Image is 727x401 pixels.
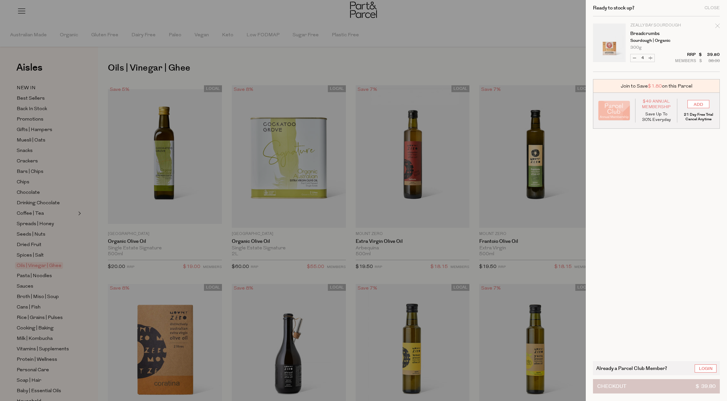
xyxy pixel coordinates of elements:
[648,83,662,90] span: $1.80
[715,23,720,31] div: Remove Breadcrumbs
[630,31,681,36] a: Breadcrumbs
[593,79,720,93] div: Join to Save on this Parcel
[696,379,716,393] span: $ 39.80
[630,45,642,50] span: 300g
[597,379,626,393] span: Checkout
[630,39,681,43] p: Sourdough | Organic
[682,112,715,122] p: 21 Day Free Trial Cancel Anytime
[695,364,717,373] a: Login
[593,379,720,393] button: Checkout$ 39.80
[638,54,647,62] input: QTY Breadcrumbs
[596,364,667,372] span: Already a Parcel Club Member?
[630,24,681,27] p: Zeally Bay Sourdough
[640,99,672,110] span: $49 Annual Membership
[640,111,672,123] p: Save Up To 30% Everyday
[593,6,634,10] h2: Ready to stock up?
[687,100,709,108] input: ADD
[704,6,720,10] div: Close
